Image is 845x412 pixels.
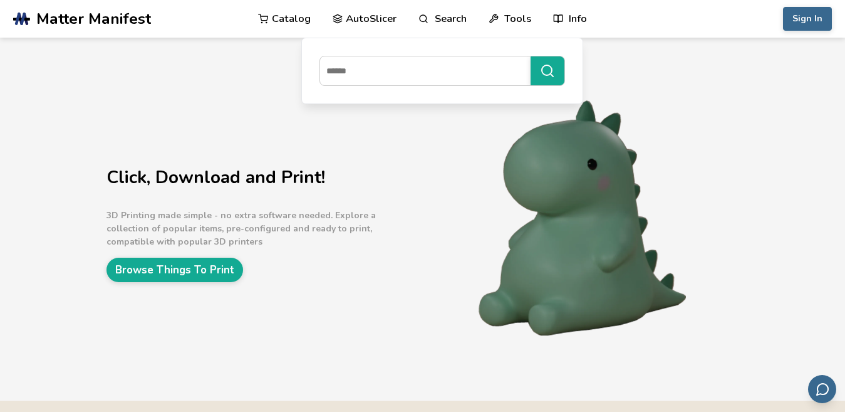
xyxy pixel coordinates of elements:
button: Sign In [783,7,832,31]
button: Send feedback via email [808,375,836,403]
h1: Click, Download and Print! [106,168,420,188]
a: Browse Things To Print [106,258,243,282]
span: Matter Manifest [36,10,151,28]
p: 3D Printing made simple - no extra software needed. Explore a collection of popular items, pre-co... [106,209,420,248]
